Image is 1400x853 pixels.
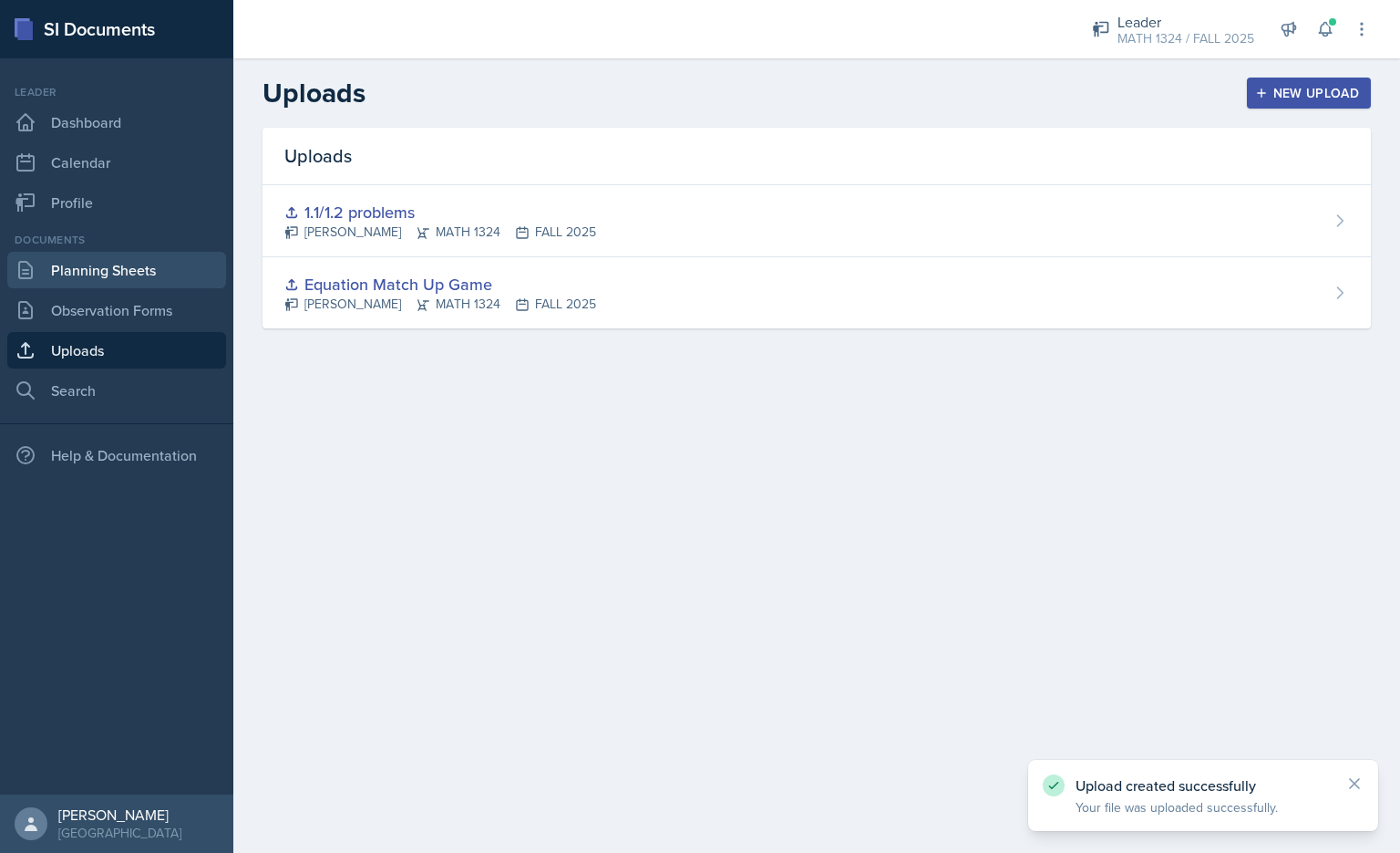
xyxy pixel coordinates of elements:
div: Documents [7,232,226,248]
div: Help & Documentation [7,437,226,473]
a: Dashboard [7,104,226,140]
p: Upload created successfully [1076,776,1331,795]
a: Profile [7,184,226,221]
div: [GEOGRAPHIC_DATA] [58,824,181,842]
h2: Uploads [262,77,365,109]
a: Calendar [7,144,226,181]
div: MATH 1324 / FALL 2025 [1117,29,1254,48]
button: New Upload [1247,78,1372,109]
a: Search [7,372,226,409]
div: Leader [1117,11,1254,33]
a: Observation Forms [7,292,226,328]
a: Equation Match Up Game [PERSON_NAME]MATH 1324FALL 2025 [262,257,1371,328]
div: [PERSON_NAME] MATH 1324 FALL 2025 [284,295,596,314]
div: 1.1/1.2 problems [284,200,596,224]
div: Uploads [262,128,1371,185]
a: Uploads [7,332,226,369]
div: [PERSON_NAME] [58,806,181,824]
div: Equation Match Up Game [284,272,596,296]
p: Your file was uploaded successfully. [1076,798,1331,817]
a: 1.1/1.2 problems [PERSON_NAME]MATH 1324FALL 2025 [262,185,1371,257]
div: Leader [7,84,226,100]
a: Planning Sheets [7,252,226,288]
div: [PERSON_NAME] MATH 1324 FALL 2025 [284,223,596,242]
div: New Upload [1259,86,1360,100]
